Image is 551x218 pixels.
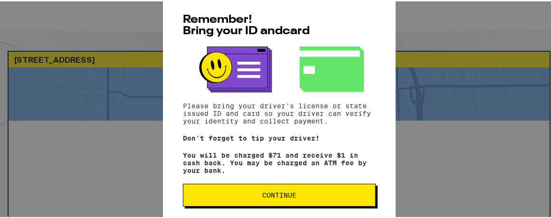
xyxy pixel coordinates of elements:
p: Don't forget to tip your driver! [183,133,376,141]
p: You will be charged $71 and receive $1 in cash back. You may be charged an ATM fee by your bank. [183,150,376,173]
span: Continue [262,190,296,197]
span: Remember! Bring your ID and card [183,13,310,36]
p: Please bring your driver's license or state issued ID and card so your driver can verify your ide... [183,101,376,123]
button: Continue [183,182,376,205]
